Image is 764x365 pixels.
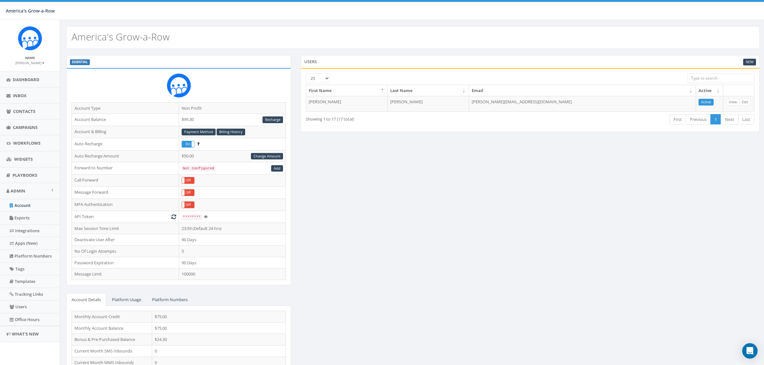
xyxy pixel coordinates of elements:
[13,124,38,130] span: Campaigns
[182,166,216,171] code: Not Configured
[179,234,286,246] td: 90 Days
[152,345,286,357] td: 0
[739,99,751,106] a: Edit
[217,129,245,135] a: Billing History
[72,162,179,174] td: Forward to Number
[13,108,35,114] span: Contacts
[696,85,723,96] th: Active: activate to sort column ascending
[182,177,194,183] label: Off
[262,116,283,123] a: Recharge
[686,114,711,125] a: Previous
[306,96,388,111] td: [PERSON_NAME]
[72,234,179,246] td: Deactivate User After
[469,85,696,96] th: Email: activate to sort column ascending
[72,150,179,162] td: Auto Recharge Amount
[179,102,286,114] td: Non Profit
[179,150,286,162] td: $50.00
[182,201,195,208] div: OnOff
[72,223,179,234] td: Max Session Time Limit
[72,311,152,323] td: Monthly Account Credit
[669,114,686,125] a: First
[15,61,45,65] small: [PERSON_NAME]
[72,199,179,211] td: MFA Authentication
[70,59,90,65] label: ESSENTIAL
[25,55,35,60] small: Name
[72,138,179,150] td: Auto Recharge
[13,140,40,146] span: Workflows
[72,345,152,357] td: Current Month SMS Inbounds
[14,156,33,162] span: Widgets
[72,257,179,268] td: Password Expiration
[179,246,286,257] td: 5
[306,85,388,96] th: First Name: activate to sort column descending
[147,293,193,306] a: Platform Numbers
[306,114,487,122] div: Showing 1 to 17 (17 total)
[72,174,179,187] td: Call Forward
[13,77,39,82] span: Dashboard
[6,8,55,14] span: America's Grow-a-Row
[18,26,42,50] img: Rally_Corp_Icon.png
[72,114,179,126] td: Account Balance
[179,114,286,126] td: $99.30
[743,59,756,65] a: New
[152,334,286,345] td: $24.30
[182,189,195,196] div: OnOff
[72,334,152,345] td: Bonus & Pre-Purchased Balance
[251,153,283,160] a: Change Amount
[13,172,37,178] span: Playbooks
[15,60,45,65] a: [PERSON_NAME]
[182,202,194,208] label: Off
[167,73,191,98] img: Rally_Corp_Icon.png
[179,257,286,268] td: 90 Days
[171,215,176,219] i: Generate New Token
[738,114,754,125] a: Last
[72,268,179,280] td: Message Limit
[107,293,146,306] a: Platform Usage
[72,246,179,257] td: No Of Login Attempts
[72,322,152,334] td: Monthly Account Balance
[182,190,194,196] label: Off
[66,293,106,306] a: Account Details
[197,141,199,147] span: Enable to prevent campaign failure.
[726,99,740,106] a: View
[179,223,286,234] td: 23:59 (Default 24 hrs)
[688,73,754,83] input: Type to search
[13,93,27,98] span: Inbox
[182,141,195,148] div: OnOff
[11,188,25,194] span: Admin
[182,129,216,135] a: Payment Method
[72,211,179,223] td: API Token
[388,85,469,96] th: Last Name: activate to sort column ascending
[12,331,39,337] span: What's New
[742,343,758,359] div: Open Intercom Messenger
[72,102,179,114] td: Account Type
[699,99,714,106] a: Active
[271,165,283,172] a: Add
[152,322,286,334] td: $75.00
[710,114,721,125] a: 1
[469,96,696,111] td: [PERSON_NAME][EMAIL_ADDRESS][DOMAIN_NAME]
[152,311,286,323] td: $75.00
[301,55,760,68] div: Users
[72,187,179,199] td: Message Forward
[182,141,194,147] label: On
[721,114,738,125] a: Next
[182,177,195,184] div: OnOff
[72,31,170,42] h2: America's Grow-a-Row
[388,96,469,111] td: [PERSON_NAME]
[72,126,179,138] td: Account & Billing
[179,268,286,280] td: 100000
